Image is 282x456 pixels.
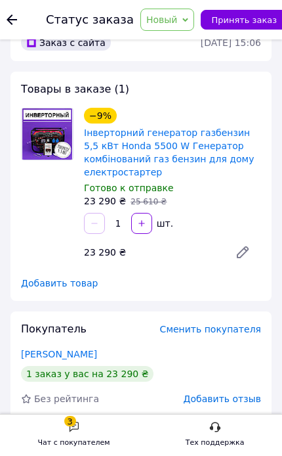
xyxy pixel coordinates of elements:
div: Статус заказа [46,13,134,26]
a: Інверторний генератор газбензин 5,5 кВт Honda 5500 W Генератор комбінований газ бензин для дому е... [84,127,254,177]
span: Принять заказ [211,15,277,25]
div: 3 [64,416,76,426]
div: шт. [153,217,174,230]
img: Інверторний генератор газбензин 5,5 кВт Honda 5500 W Генератор комбінований газ бензин для дому е... [22,108,72,160]
span: Добавить товар [21,278,98,288]
div: Заказ с сайта [21,35,111,51]
span: Без рейтинга [34,394,99,404]
span: Сменить покупателя [160,324,261,334]
a: Редактировать [224,239,261,265]
a: [PERSON_NAME] [21,349,97,359]
span: Покупатель [21,323,87,335]
div: 1 заказ у вас на 23 290 ₴ [21,366,153,382]
span: Готово к отправке [84,183,174,193]
span: Новый [146,14,178,25]
div: −9% [84,108,117,124]
div: Чат с покупателем [38,436,110,449]
span: Добавить отзыв [184,394,261,404]
div: 23 290 ₴ [79,243,219,262]
div: Тех поддержка [186,436,245,449]
span: Товары в заказе (1) [21,83,129,95]
span: 25 610 ₴ [131,197,167,206]
time: [DATE] 15:06 [201,37,261,48]
div: Вернуться назад [7,13,17,26]
span: 23 290 ₴ [84,196,126,206]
